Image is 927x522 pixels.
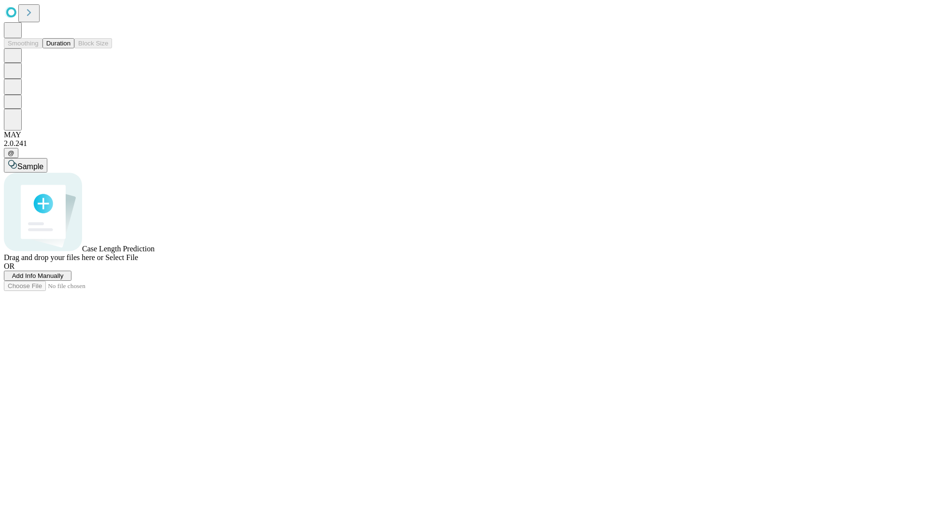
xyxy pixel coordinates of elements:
[74,38,112,48] button: Block Size
[4,130,923,139] div: MAY
[4,253,103,261] span: Drag and drop your files here or
[82,245,154,253] span: Case Length Prediction
[4,158,47,173] button: Sample
[4,271,71,281] button: Add Info Manually
[105,253,138,261] span: Select File
[8,149,14,157] span: @
[4,148,18,158] button: @
[42,38,74,48] button: Duration
[17,162,43,171] span: Sample
[12,272,64,279] span: Add Info Manually
[4,262,14,270] span: OR
[4,139,923,148] div: 2.0.241
[4,38,42,48] button: Smoothing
